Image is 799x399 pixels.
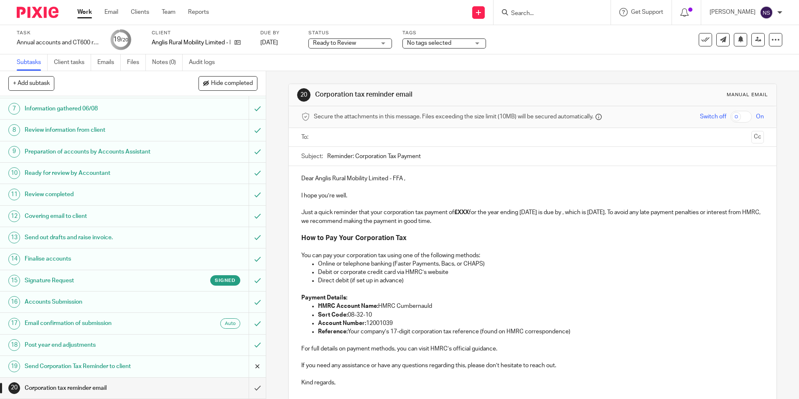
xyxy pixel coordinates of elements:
[234,39,241,46] i: Open client page
[189,54,221,71] a: Audit logs
[301,133,310,141] label: To:
[249,206,266,227] div: Mark as to do
[25,382,168,394] h1: Corporation tax reminder email
[595,114,602,120] i: Files are stored in Pixie and a secure link is sent to the message recipient.
[8,167,20,179] div: 10
[8,76,54,90] button: + Add subtask
[249,313,266,334] div: Can't undo an automated email
[8,361,20,372] div: 19
[260,30,298,36] label: Due by
[734,33,747,46] button: Snooze task
[127,54,146,71] a: Files
[318,312,348,318] strong: Sort Code:
[301,251,763,260] p: You can pay your corporation tax using one of the following methods:
[25,124,168,136] h1: Review information from client
[301,379,763,387] p: Kind regards,
[220,318,240,329] div: Automated emails are sent as soon as the preceding subtask is completed.
[301,208,763,225] p: Just a quick reminder that your corporation tax payment of for the year ending [DATE] is due by ,...
[318,329,348,335] strong: Reference:
[249,227,266,248] div: Mark as to do
[113,35,128,44] div: 19
[25,146,168,158] h1: Preparation of accounts by Accounts Assistant
[756,113,764,121] span: On
[700,113,726,121] span: Switch off
[510,10,585,18] input: Search
[249,335,266,356] div: Mark as to do
[631,9,663,15] span: Get Support
[314,113,593,121] span: Secure the attachments in this message. Files exceeding the size limit (10MB) will be secured aut...
[249,248,266,269] div: Mark as to do
[249,270,266,291] div: Mark as to do
[17,54,48,71] a: Subtasks
[249,356,266,377] div: Mark as to do
[301,295,347,301] strong: Payment Details:
[8,296,20,308] div: 16
[301,192,763,200] p: I hope you’re well.
[152,30,250,36] label: Client
[17,7,59,18] img: Pixie
[25,167,168,179] h1: Ready for review by Accountant
[17,38,100,47] div: Annual accounts and CT600 return - NON BOOKKEEPING CLIENTS
[198,76,257,90] button: Hide completed
[716,33,730,46] a: Send new email to Anglis Rural Mobility Limited - FFA
[315,90,550,99] h1: Corporation tax reminder email
[313,40,356,46] span: Ready to Review
[249,184,266,205] div: Mark as to do
[301,235,407,241] strong: How to Pay Your Corporation Tax
[260,40,278,46] span: [DATE]
[8,232,20,243] div: 13
[215,277,236,284] span: Signed
[152,38,230,47] p: Anglis Rural Mobility Limited - FFA
[249,98,266,119] div: Mark as to do
[8,339,20,351] div: 18
[751,131,764,143] button: Cc
[710,8,756,16] p: [PERSON_NAME]
[8,275,20,286] div: 15
[8,210,20,222] div: 12
[318,311,763,319] p: 08-32-10
[402,30,486,36] label: Tags
[25,360,168,373] h1: Send Corporation Tax Reminder to client
[77,8,92,16] a: Work
[8,253,20,265] div: 14
[25,296,168,308] h1: Accounts Submission
[8,146,20,158] div: 9
[25,188,168,201] h1: Review completed
[318,276,763,285] p: Direct debit (if set up in advance)
[97,54,121,71] a: Emails
[297,88,310,102] div: 20
[751,33,765,46] a: Reassign task
[760,6,773,19] img: svg%3E
[249,120,266,141] div: Mark as to do
[301,152,323,161] label: Subject:
[727,92,768,98] div: Manual email
[25,102,168,115] h1: Information gathered 06/08
[249,163,266,184] div: Mark as to do
[131,8,149,16] a: Clients
[8,124,20,136] div: 8
[25,339,168,351] h1: Post year end adjustments
[8,103,20,115] div: 7
[318,319,763,327] p: 12001039
[318,320,366,326] strong: Account Number:
[318,268,763,276] p: Debit or corporate credit card via HMRC’s website
[318,302,763,310] p: HMRC Cumbernauld
[301,361,763,370] p: If you need any assistance or have any questions regarding this, please don’t hesitate to reach out.
[308,30,392,36] label: Status
[301,345,763,353] p: For full details on payment methods, you can visit HMRC’s official guidance.
[25,231,168,244] h1: Send out drafts and raise invoice.
[162,8,176,16] a: Team
[17,30,100,36] label: Task
[8,382,20,394] div: 20
[8,189,20,200] div: 11
[407,40,451,46] span: No tags selected
[454,210,469,215] strong: £XXX
[318,260,763,268] p: Online or telephone banking (Faster Payments, Bacs, or CHAPS)
[301,174,763,183] p: Dear Anglis Rural Mobility Limited - FFA ,
[25,317,168,330] h1: Email confirmation of submission
[188,8,209,16] a: Reports
[54,54,91,71] a: Client tasks
[152,54,183,71] a: Notes (0)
